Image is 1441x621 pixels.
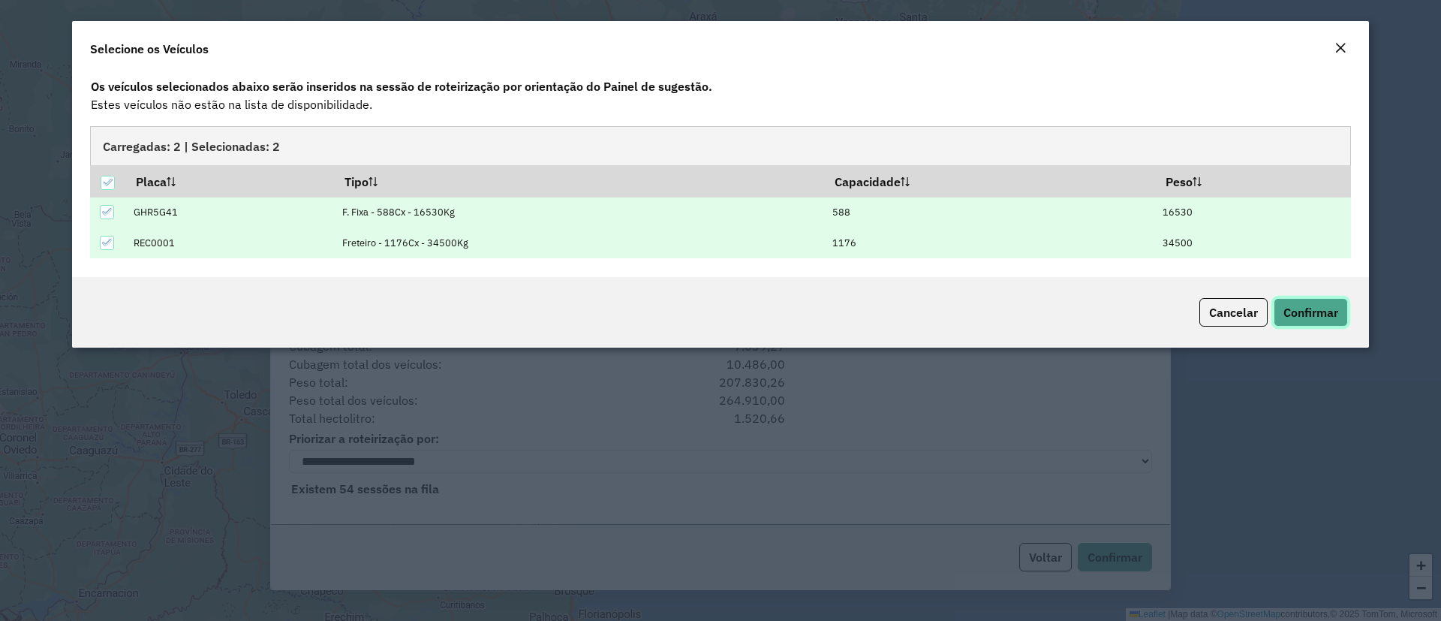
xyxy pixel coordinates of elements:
th: Capacidade [825,165,1155,197]
th: Tipo [334,165,824,197]
strong: Os veículos selecionados abaixo serão inseridos na sessão de roteirização por orientação do Paine... [91,79,712,94]
th: Peso [1155,165,1351,197]
button: Confirmar [1274,298,1348,327]
span: Confirmar [1283,305,1338,320]
h4: Selecione os Veículos [90,40,209,58]
button: Cancelar [1199,298,1268,327]
div: Estes veículos não estão na lista de disponibilidade. [90,77,1351,114]
span: Cancelar [1209,305,1258,320]
td: REC0001 [125,228,334,258]
td: 34500 [1155,228,1351,258]
button: Close [1330,39,1351,59]
td: 1176 [825,228,1155,258]
td: Freteiro - 1176Cx - 34500Kg [334,228,824,258]
td: 16530 [1155,197,1351,228]
em: Fechar [1334,42,1346,54]
td: GHR5G41 [125,197,334,228]
td: F. Fixa - 588Cx - 16530Kg [334,197,824,228]
td: 588 [825,197,1155,228]
th: Placa [125,165,334,197]
div: Carregadas: 2 | Selecionadas: 2 [90,126,1351,165]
